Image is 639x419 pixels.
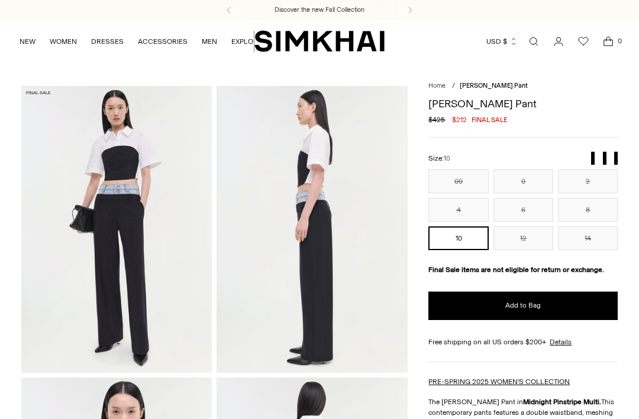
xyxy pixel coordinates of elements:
[428,81,618,91] nav: breadcrumbs
[614,36,625,46] span: 0
[254,30,385,53] a: SIMKHAI
[444,155,450,162] span: 10
[452,81,455,91] div: /
[428,226,488,250] button: 10
[428,98,618,109] h1: [PERSON_NAME] Pant
[428,266,604,274] strong: Final Sale items are not eligible for return or exchange.
[486,28,518,55] button: USD $
[428,337,618,347] div: Free shipping on all US orders $200+
[452,114,467,125] span: $212
[428,378,570,386] a: PRE-SPRING 2025 WOMEN'S COLLECTION
[428,82,446,89] a: Home
[547,30,570,53] a: Go to the account page
[558,226,618,250] button: 14
[50,28,77,55] a: WOMEN
[596,30,620,53] a: Open cart modal
[493,226,553,250] button: 12
[217,86,408,373] img: Ophelia Pant
[428,169,488,193] button: 00
[572,30,595,53] a: Wishlist
[20,28,35,55] a: NEW
[428,292,618,320] button: Add to Bag
[138,28,188,55] a: ACCESSORIES
[505,300,541,311] span: Add to Bag
[460,82,528,89] span: [PERSON_NAME] Pant
[558,169,618,193] button: 2
[493,198,553,222] button: 6
[493,169,553,193] button: 0
[522,30,546,53] a: Open search modal
[231,28,262,55] a: EXPLORE
[202,28,217,55] a: MEN
[91,28,124,55] a: DRESSES
[558,198,618,222] button: 8
[428,114,445,125] s: $425
[275,5,364,15] a: Discover the new Fall Collection
[428,153,450,164] label: Size:
[21,86,212,373] img: Ophelia Pant
[523,398,601,406] strong: Midnight Pinstripe Multi.
[550,337,572,347] a: Details
[428,198,488,222] button: 4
